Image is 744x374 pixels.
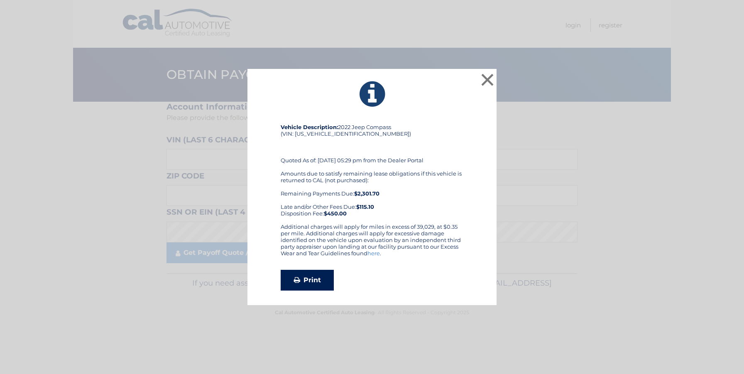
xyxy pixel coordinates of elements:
a: here [367,250,380,257]
button: × [479,71,496,88]
strong: $450.00 [324,210,347,217]
strong: Vehicle Description: [281,124,338,130]
div: Additional charges will apply for miles in excess of 39,029, at $0.35 per mile. Additional charge... [281,223,463,263]
b: $2,301.70 [354,190,379,197]
div: Amounts due to satisfy remaining lease obligations if this vehicle is returned to CAL (not purcha... [281,170,463,217]
b: $115.10 [356,203,374,210]
a: Print [281,270,334,291]
div: 2022 Jeep Compass (VIN: [US_VEHICLE_IDENTIFICATION_NUMBER]) Quoted As of: [DATE] 05:29 pm from th... [281,124,463,223]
